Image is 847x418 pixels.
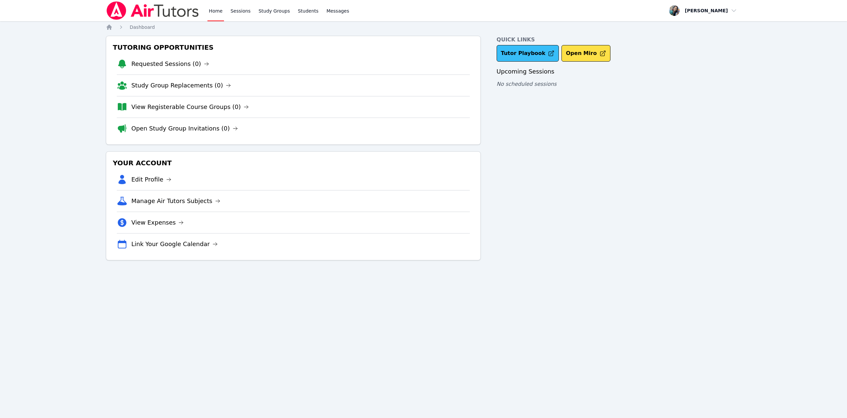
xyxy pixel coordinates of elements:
a: Tutor Playbook [497,45,559,62]
a: View Expenses [131,218,184,227]
span: No scheduled sessions [497,81,557,87]
a: Dashboard [130,24,155,30]
span: Messages [327,8,349,14]
a: Link Your Google Calendar [131,239,218,249]
img: Air Tutors [106,1,200,20]
a: View Registerable Course Groups (0) [131,102,249,112]
h3: Tutoring Opportunities [111,41,475,53]
nav: Breadcrumb [106,24,741,30]
a: Study Group Replacements (0) [131,81,231,90]
button: Open Miro [561,45,610,62]
a: Edit Profile [131,175,171,184]
a: Requested Sessions (0) [131,59,209,69]
a: Manage Air Tutors Subjects [131,196,220,206]
h3: Your Account [111,157,475,169]
h4: Quick Links [497,36,741,44]
h3: Upcoming Sessions [497,67,741,76]
a: Open Study Group Invitations (0) [131,124,238,133]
